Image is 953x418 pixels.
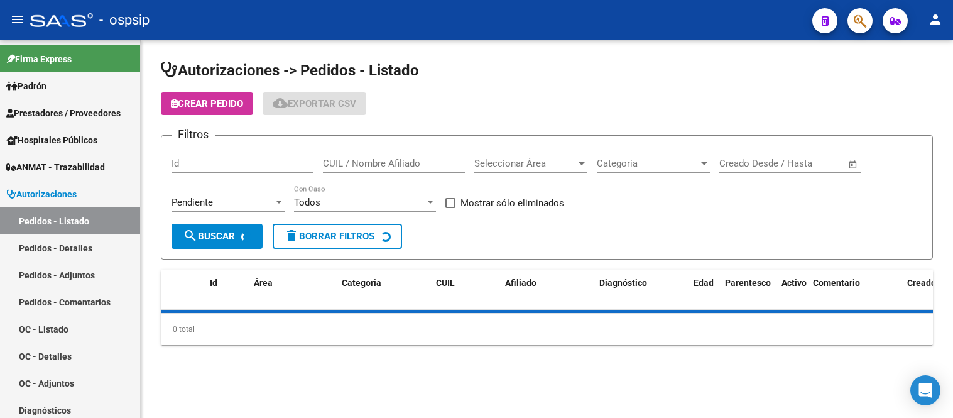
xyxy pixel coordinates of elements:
datatable-header-cell: Diagnóstico [594,270,689,311]
span: Diagnóstico [599,278,647,288]
span: Autorizaciones -> Pedidos - Listado [161,62,419,79]
span: Borrar Filtros [284,231,374,242]
datatable-header-cell: Afiliado [500,270,594,311]
datatable-header-cell: Edad [689,270,720,311]
h3: Filtros [172,126,215,143]
datatable-header-cell: Área [249,270,337,311]
datatable-header-cell: Parentesco [720,270,776,311]
datatable-header-cell: Activo [776,270,808,311]
mat-icon: delete [284,228,299,243]
span: Buscar [183,231,235,242]
span: Firma Express [6,52,72,66]
datatable-header-cell: CUIL [431,270,500,311]
span: Mostrar sólo eliminados [460,195,564,211]
span: Afiliado [505,278,536,288]
span: Padrón [6,79,46,93]
span: Id [210,278,217,288]
span: Pendiente [172,197,213,208]
span: Hospitales Públicos [6,133,97,147]
datatable-header-cell: Categoria [337,270,431,311]
div: Open Intercom Messenger [910,375,940,405]
span: - ospsip [99,6,150,34]
span: Edad [694,278,714,288]
input: Start date [719,158,760,169]
button: Exportar CSV [263,92,366,115]
mat-icon: cloud_download [273,96,288,111]
button: Open calendar [846,157,861,172]
span: Prestadores / Proveedores [6,106,121,120]
button: Borrar Filtros [273,224,402,249]
span: ANMAT - Trazabilidad [6,160,105,174]
span: Exportar CSV [273,98,356,109]
span: Seleccionar Área [474,158,576,169]
button: Crear Pedido [161,92,253,115]
span: Área [254,278,273,288]
span: Comentario [813,278,860,288]
datatable-header-cell: Comentario [808,270,902,311]
span: CUIL [436,278,455,288]
input: End date [771,158,832,169]
span: Activo [781,278,807,288]
mat-icon: person [928,12,943,27]
span: Todos [294,197,320,208]
datatable-header-cell: Id [205,270,249,311]
span: Categoria [342,278,381,288]
span: Crear Pedido [171,98,243,109]
span: Autorizaciones [6,187,77,201]
span: Categoria [597,158,699,169]
button: Buscar [172,224,263,249]
mat-icon: search [183,228,198,243]
div: 0 total [161,314,933,345]
span: Creado [907,278,936,288]
span: Parentesco [725,278,771,288]
mat-icon: menu [10,12,25,27]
